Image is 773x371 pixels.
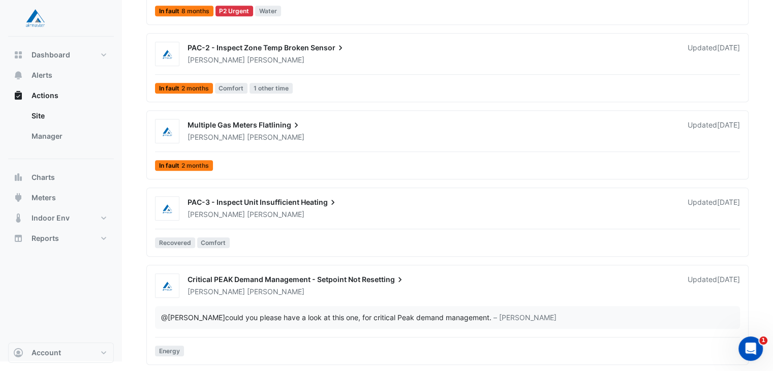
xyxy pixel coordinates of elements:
[155,6,213,16] span: In fault
[247,132,304,142] span: [PERSON_NAME]
[8,45,114,65] button: Dashboard
[32,213,70,223] span: Indoor Env
[688,120,740,142] div: Updated
[32,172,55,182] span: Charts
[188,275,360,284] span: Critical PEAK Demand Management - Setpoint Not
[23,106,114,126] a: Site
[188,133,245,141] span: [PERSON_NAME]
[717,198,740,206] span: Thu 10-Apr-2025 13:37 AEST
[13,233,23,243] app-icon: Reports
[688,43,740,65] div: Updated
[32,193,56,203] span: Meters
[32,233,59,243] span: Reports
[311,43,346,53] span: Sensor
[247,209,304,220] span: [PERSON_NAME]
[8,228,114,249] button: Reports
[247,55,304,65] span: [PERSON_NAME]
[8,343,114,363] button: Account
[155,346,184,356] span: Energy
[717,120,740,129] span: Fri 15-Aug-2025 09:24 AEST
[13,50,23,60] app-icon: Dashboard
[301,197,338,207] span: Heating
[8,106,114,150] div: Actions
[259,120,301,130] span: Flatlining
[688,197,740,220] div: Updated
[181,163,209,169] span: 2 months
[156,127,179,137] img: Airmaster Australia
[717,275,740,284] span: Mon 17-Feb-2025 10:46 AEDT
[197,237,230,248] span: Comfort
[156,281,179,291] img: Airmaster Australia
[155,237,195,248] span: Recovered
[13,193,23,203] app-icon: Meters
[32,50,70,60] span: Dashboard
[8,208,114,228] button: Indoor Env
[155,160,213,171] span: In fault
[156,204,179,214] img: Airmaster Australia
[32,348,61,358] span: Account
[13,70,23,80] app-icon: Alerts
[161,313,225,322] span: drobinson@airmaster.com.au [Airmaster Australia]
[8,167,114,188] button: Charts
[250,83,293,94] span: 1 other time
[215,6,254,16] div: P2 Urgent
[738,336,763,361] iframe: Intercom live chat
[493,312,556,323] span: – [PERSON_NAME]
[8,65,114,85] button: Alerts
[255,6,281,16] span: Water
[215,83,248,94] span: Comfort
[188,120,257,129] span: Multiple Gas Meters
[8,85,114,106] button: Actions
[23,126,114,146] a: Manager
[362,274,405,285] span: Resetting
[13,90,23,101] app-icon: Actions
[181,85,209,91] span: 2 months
[188,198,299,206] span: PAC-3 - Inspect Unit Insufficient
[32,90,58,101] span: Actions
[717,43,740,52] span: Mon 18-Aug-2025 09:37 AEST
[188,43,309,52] span: PAC-2 - Inspect Zone Temp Broken
[8,188,114,208] button: Meters
[12,8,58,28] img: Company Logo
[188,287,245,296] span: [PERSON_NAME]
[156,49,179,59] img: Airmaster Australia
[155,83,213,94] span: In fault
[759,336,767,345] span: 1
[13,213,23,223] app-icon: Indoor Env
[161,312,491,323] div: could you please have a look at this one, for critical Peak demand management.
[32,70,52,80] span: Alerts
[13,172,23,182] app-icon: Charts
[188,55,245,64] span: [PERSON_NAME]
[247,287,304,297] span: [PERSON_NAME]
[188,210,245,219] span: [PERSON_NAME]
[181,8,209,14] span: 8 months
[688,274,740,297] div: Updated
